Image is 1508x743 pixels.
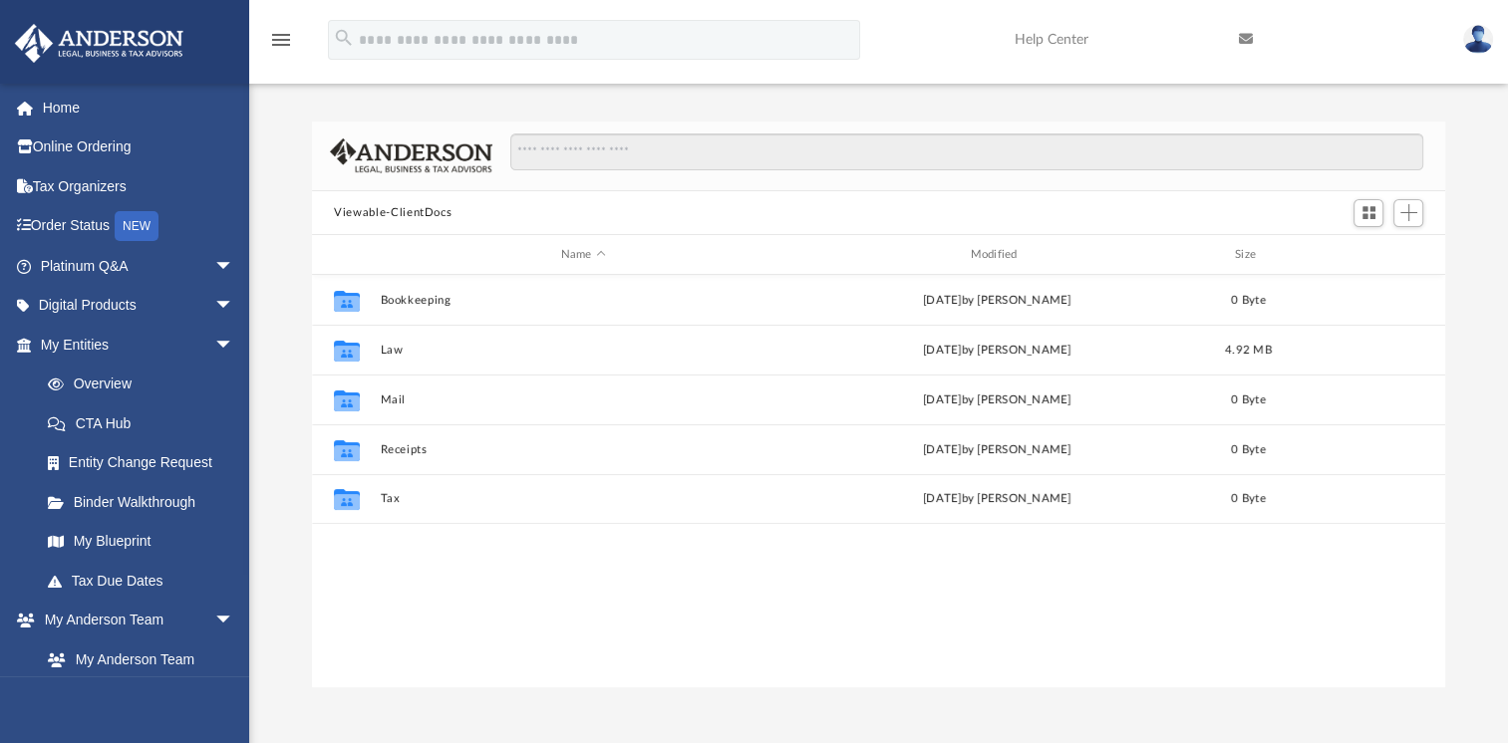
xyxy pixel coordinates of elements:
a: Home [14,88,264,127]
button: Add [1393,199,1423,227]
span: 0 Byte [1231,295,1266,306]
img: Anderson Advisors Platinum Portal [9,24,189,63]
a: menu [269,38,293,52]
button: Law [381,344,786,357]
a: My Anderson Team [28,639,244,679]
img: User Pic [1463,25,1493,54]
button: Mail [381,393,786,406]
span: [DATE] [923,345,962,356]
span: 0 Byte [1231,444,1266,455]
div: [DATE] by [PERSON_NAME] [794,292,1200,310]
a: My Entitiesarrow_drop_down [14,325,264,365]
span: arrow_drop_down [214,325,254,366]
a: Overview [28,365,264,404]
button: Viewable-ClientDocs [334,204,452,222]
div: [DATE] by [PERSON_NAME] [794,490,1200,508]
a: Tax Organizers [14,166,264,206]
div: [DATE] by [PERSON_NAME] [794,441,1200,459]
button: Receipts [381,443,786,456]
a: CTA Hub [28,403,264,443]
div: Modified [794,246,1200,264]
div: Size [1209,246,1289,264]
div: NEW [115,211,158,241]
a: Entity Change Request [28,443,264,483]
a: Digital Productsarrow_drop_down [14,286,264,326]
span: 0 Byte [1231,394,1266,405]
button: Tax [381,492,786,505]
div: grid [312,275,1445,687]
a: Tax Due Dates [28,561,264,601]
div: id [321,246,371,264]
span: 4.92 MB [1225,345,1272,356]
a: My Blueprint [28,522,254,562]
button: Bookkeeping [381,294,786,307]
div: id [1297,246,1436,264]
span: arrow_drop_down [214,601,254,641]
a: Order StatusNEW [14,206,264,247]
i: search [333,27,355,49]
a: Platinum Q&Aarrow_drop_down [14,246,264,286]
button: Switch to Grid View [1354,199,1383,227]
div: by [PERSON_NAME] [794,342,1200,360]
span: arrow_drop_down [214,286,254,327]
span: 0 Byte [1231,493,1266,504]
div: Name [380,246,785,264]
a: My Anderson Teamarrow_drop_down [14,601,254,640]
span: arrow_drop_down [214,246,254,287]
input: Search files and folders [510,133,1423,171]
i: menu [269,28,293,52]
div: [DATE] by [PERSON_NAME] [794,391,1200,409]
a: Online Ordering [14,127,264,167]
a: Binder Walkthrough [28,482,264,522]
